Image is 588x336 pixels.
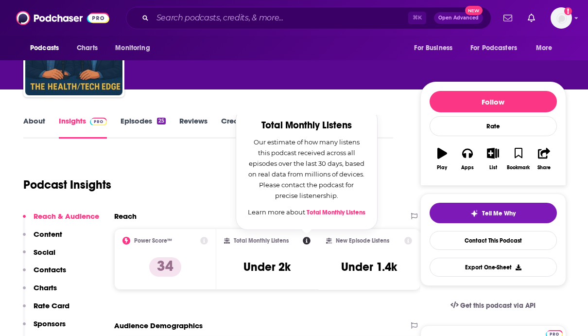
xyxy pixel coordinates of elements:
[455,141,480,177] button: Apps
[121,116,166,139] a: Episodes25
[248,207,365,218] p: Learn more about
[551,7,572,29] span: Logged in as weareheadstart
[234,237,289,244] h2: Total Monthly Listens
[460,301,536,310] span: Get this podcast via API
[153,10,408,26] input: Search podcasts, credits, & more...
[23,116,45,139] a: About
[470,41,517,55] span: For Podcasters
[23,283,57,301] button: Charts
[537,165,551,171] div: Share
[430,116,557,136] div: Rate
[438,16,479,20] span: Open Advanced
[430,231,557,250] a: Contact This Podcast
[34,248,55,257] p: Social
[179,116,208,139] a: Reviews
[114,321,203,330] h2: Audience Demographics
[430,91,557,112] button: Follow
[149,257,181,277] p: 34
[23,39,71,57] button: open menu
[461,165,474,171] div: Apps
[34,212,99,221] p: Reach & Audience
[77,41,98,55] span: Charts
[59,116,107,139] a: InsightsPodchaser Pro
[23,230,62,248] button: Content
[221,116,246,139] a: Credits
[407,39,465,57] button: open menu
[23,265,66,283] button: Contacts
[126,7,491,29] div: Search podcasts, credits, & more...
[70,39,104,57] a: Charts
[414,41,452,55] span: For Business
[430,141,455,177] button: Play
[248,137,365,201] p: Our estimate of how many listens this podcast received across all episodes over the last 30 days,...
[134,237,172,244] h2: Power Score™
[90,118,107,125] img: Podchaser Pro
[34,301,69,310] p: Rate Card
[115,41,150,55] span: Monitoring
[16,9,109,27] img: Podchaser - Follow, Share and Rate Podcasts
[506,141,531,177] button: Bookmark
[23,177,111,192] h1: Podcast Insights
[443,294,544,318] a: Get this podcast via API
[551,7,572,29] img: User Profile
[34,283,57,292] p: Charts
[243,260,291,274] h3: Under 2k
[408,12,426,24] span: ⌘ K
[34,230,62,239] p: Content
[529,39,565,57] button: open menu
[108,39,162,57] button: open menu
[307,209,365,216] a: Total Monthly Listens
[23,212,99,230] button: Reach & Audience
[465,6,483,15] span: New
[430,203,557,223] button: tell me why sparkleTell Me Why
[34,319,66,328] p: Sponsors
[30,41,59,55] span: Podcasts
[23,301,69,319] button: Rate Card
[507,165,530,171] div: Bookmark
[336,237,389,244] h2: New Episode Listens
[480,141,505,177] button: List
[430,258,557,277] button: Export One-Sheet
[248,120,365,131] h2: Total Monthly Listens
[437,165,447,171] div: Play
[23,248,55,265] button: Social
[482,210,516,217] span: Tell Me Why
[536,41,553,55] span: More
[434,12,483,24] button: Open AdvancedNew
[531,141,556,177] button: Share
[341,260,397,274] h3: Under 1.4k
[34,265,66,274] p: Contacts
[500,10,516,26] a: Show notifications dropdown
[489,165,497,171] div: List
[551,7,572,29] button: Show profile menu
[524,10,539,26] a: Show notifications dropdown
[564,7,572,15] svg: Add a profile image
[470,210,478,217] img: tell me why sparkle
[464,39,531,57] button: open menu
[114,212,137,221] h2: Reach
[157,118,166,124] div: 25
